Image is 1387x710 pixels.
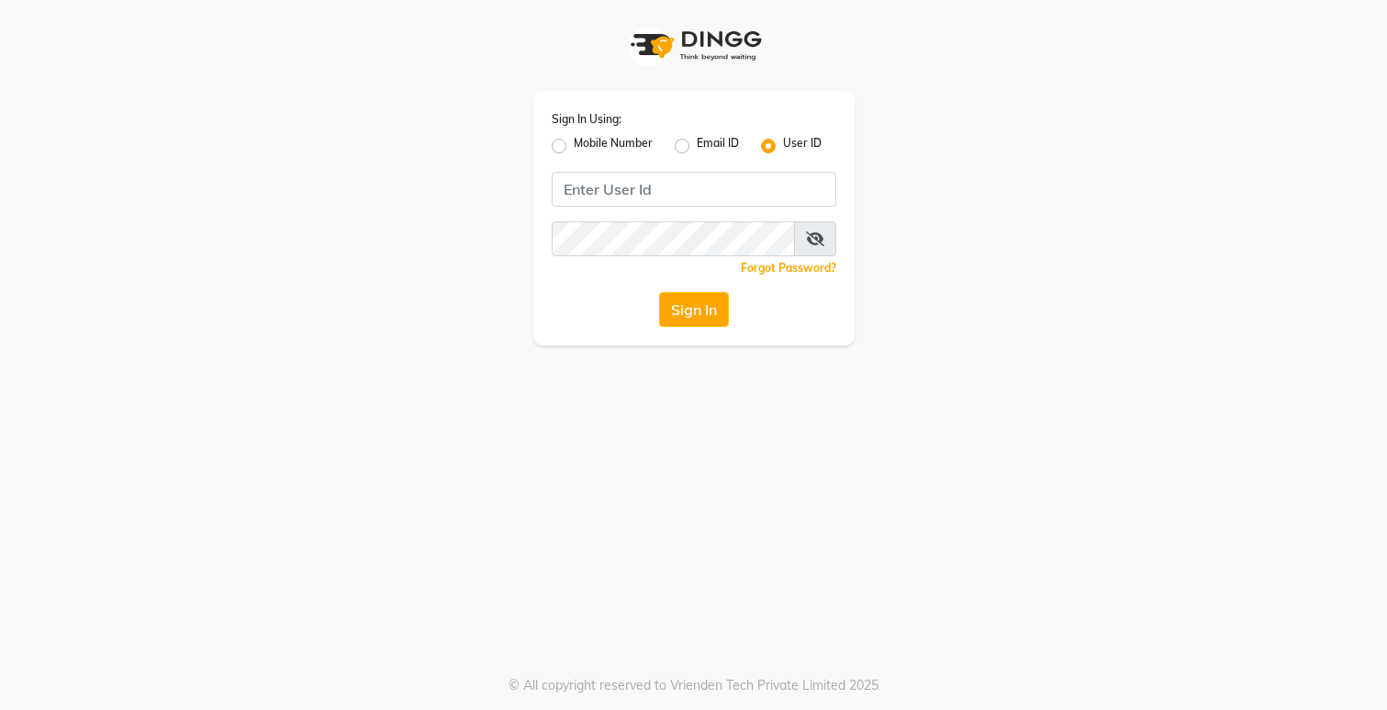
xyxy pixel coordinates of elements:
input: Username [552,172,836,207]
label: Mobile Number [574,135,653,157]
label: Email ID [697,135,739,157]
label: User ID [783,135,822,157]
button: Sign In [659,292,729,327]
a: Forgot Password? [741,261,836,275]
img: logo1.svg [621,18,767,73]
label: Sign In Using: [552,111,621,128]
input: Username [552,221,795,256]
